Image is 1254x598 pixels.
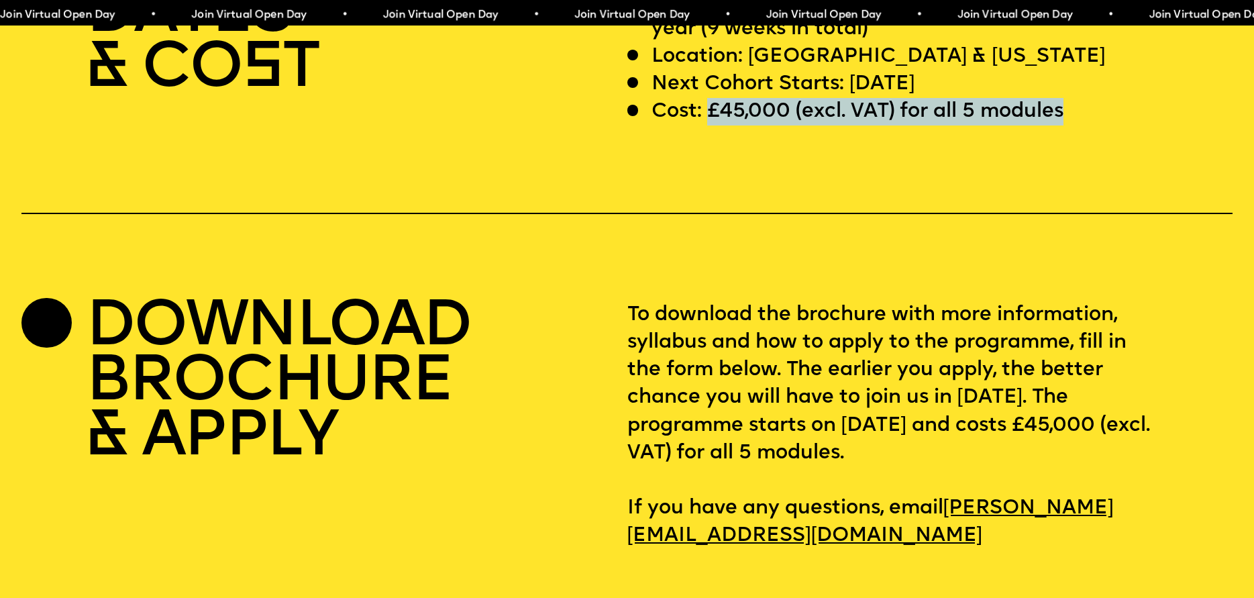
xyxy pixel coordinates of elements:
p: Cost: £45,000 (excl. VAT) for all 5 modules [651,98,1063,126]
span: S [242,38,282,102]
h2: DOWNLOAD BROCHURE & APPLY [86,301,470,466]
p: To download the brochure with more information, syllabus and how to apply to the programme, fill ... [627,301,1233,550]
span: • [95,9,101,20]
p: Next Cohort Starts: [DATE] [651,70,915,98]
span: • [1244,9,1250,20]
span: • [861,9,867,20]
span: • [670,9,676,20]
span: • [478,9,484,20]
a: [PERSON_NAME][EMAIL_ADDRESS][DOMAIN_NAME] [627,490,1114,554]
span: • [286,9,293,20]
p: Location: [GEOGRAPHIC_DATA] & [US_STATE] [651,43,1105,70]
span: • [1053,9,1059,20]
